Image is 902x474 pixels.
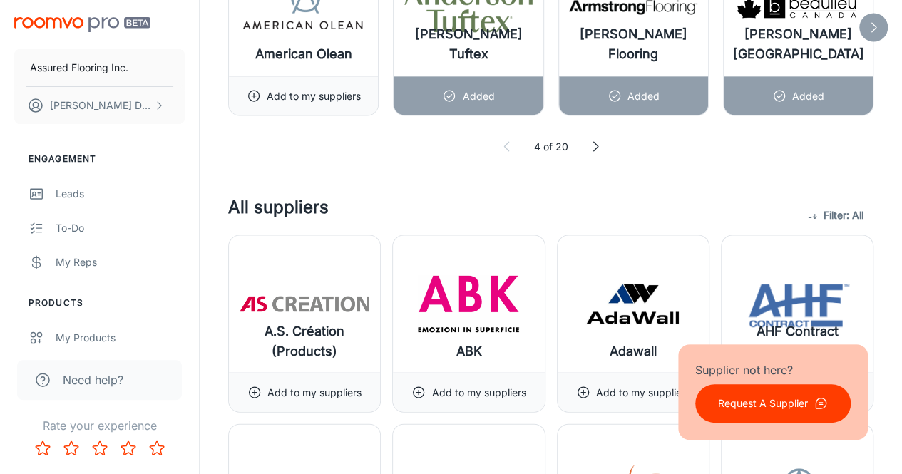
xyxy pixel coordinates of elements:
[405,24,531,64] h6: [PERSON_NAME] Tuftex
[86,434,114,463] button: Rate 3 star
[610,341,657,361] h6: Adawall
[695,361,851,378] p: Supplier not here?
[534,138,568,154] p: 4 of 20
[267,384,362,400] p: Add to my suppliers
[255,44,352,64] h6: American Olean
[570,24,697,64] h6: [PERSON_NAME] Flooring
[14,17,150,32] img: Roomvo PRO Beta
[11,417,188,434] p: Rate your experience
[56,186,185,202] div: Leads
[30,60,128,76] p: Assured Flooring Inc.
[228,194,799,235] h4: All suppliers
[456,341,481,361] h6: ABK
[14,87,185,124] button: [PERSON_NAME] De Sa
[56,330,185,346] div: My Products
[14,49,185,86] button: Assured Flooring Inc.
[267,88,361,103] p: Add to my suppliers
[733,275,861,332] img: AHF Contract Flooring
[695,384,851,423] button: Request A Supplier
[462,88,494,103] p: Added
[50,98,150,113] p: [PERSON_NAME] De Sa
[240,275,369,332] img: A.S. Création (Products)
[56,220,185,236] div: To-do
[718,396,808,411] p: Request A Supplier
[846,206,863,223] span: : All
[56,254,185,270] div: My Reps
[63,371,123,388] span: Need help?
[57,434,86,463] button: Rate 2 star
[404,275,533,332] img: ABK
[596,384,690,400] p: Add to my suppliers
[792,88,824,103] p: Added
[627,88,660,103] p: Added
[114,434,143,463] button: Rate 4 star
[824,206,863,223] span: Filter
[732,24,863,64] h6: [PERSON_NAME] [GEOGRAPHIC_DATA]
[733,321,861,361] h6: AHF Contract Flooring
[29,434,57,463] button: Rate 1 star
[143,434,171,463] button: Rate 5 star
[240,321,369,361] h6: A.S. Création (Products)
[431,384,526,400] p: Add to my suppliers
[569,275,697,332] img: Adawall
